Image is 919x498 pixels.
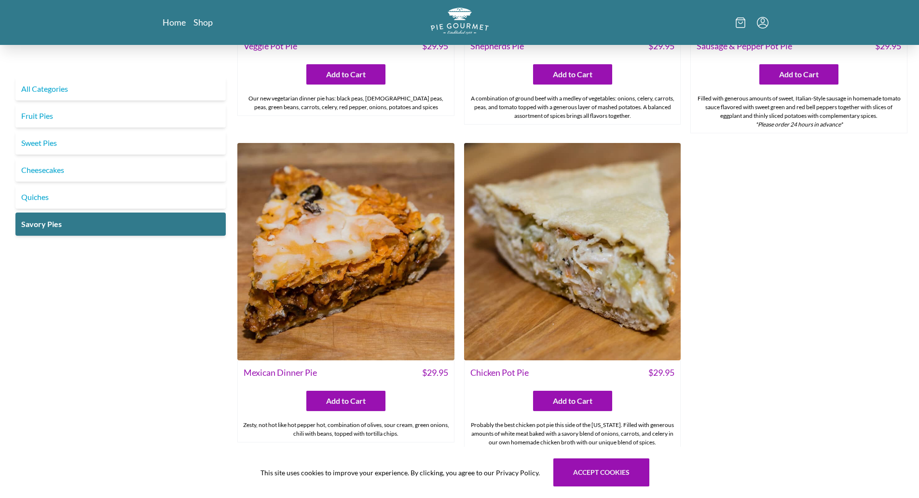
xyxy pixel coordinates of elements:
span: $ 29.95 [422,40,448,53]
a: Cheesecakes [15,158,226,182]
img: Mexican Dinner Pie [237,143,454,360]
button: Add to Cart [759,64,838,85]
button: Accept cookies [553,458,649,486]
img: logo [431,8,489,34]
span: Add to Cart [553,69,592,80]
a: Shop [193,16,213,28]
span: Veggie Pot Pie [244,40,297,53]
button: Add to Cart [533,391,612,411]
a: Fruit Pies [15,104,226,128]
div: Our new vegetarian dinner pie has: black peas, [DEMOGRAPHIC_DATA] peas, peas, green beans, carrot... [238,90,454,115]
a: Home [163,16,186,28]
a: Quiches [15,185,226,209]
span: This site uses cookies to improve your experience. By clicking, you agree to our Privacy Policy. [261,468,540,478]
span: Add to Cart [326,69,366,80]
div: A combination of ground beef with a medley of vegetables: onions, celery, carrots, peas, and toma... [465,90,681,124]
span: $ 29.95 [875,40,901,53]
img: Chicken Pot Pie [464,143,681,360]
a: Logo [431,8,489,37]
div: Zesty, not hot like hot pepper hot, combination of olives, sour cream, green onions, chili with b... [238,417,454,442]
span: $ 29.95 [648,40,674,53]
em: *Please order 24 hours in advance* [755,121,843,128]
button: Menu [757,17,768,28]
span: Add to Cart [553,395,592,407]
button: Add to Cart [533,64,612,85]
a: All Categories [15,77,226,100]
span: Shepherds Pie [470,40,524,53]
a: Sweet Pies [15,131,226,155]
span: $ 29.95 [422,366,448,379]
button: Add to Cart [306,391,385,411]
div: Filled with generous amounts of sweet, Italian-Style sausage in homemade tomato sauce flavored wi... [691,90,907,133]
button: Add to Cart [306,64,385,85]
span: Add to Cart [779,69,819,80]
span: $ 29.95 [648,366,674,379]
span: Chicken Pot Pie [470,366,529,379]
a: Savory Pies [15,213,226,236]
span: Sausage & Pepper Pot Pie [697,40,792,53]
div: Probably the best chicken pot pie this side of the [US_STATE]. Filled with generous amounts of wh... [465,417,681,451]
span: Add to Cart [326,395,366,407]
span: Mexican Dinner Pie [244,366,317,379]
